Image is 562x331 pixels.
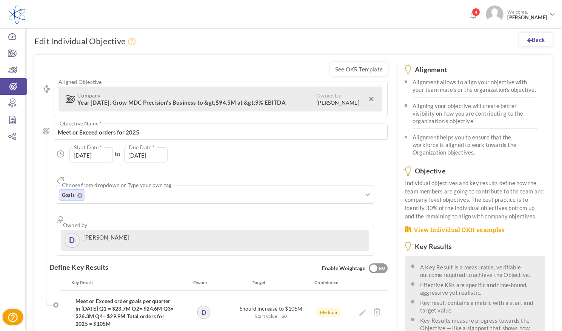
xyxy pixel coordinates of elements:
h3: Key Results [405,243,545,251]
p: Start Value = $0 [232,312,310,320]
label: [PERSON_NAME] [83,234,129,241]
h4: Meet or Exceed order goals per quarter in [DATE] Q1 = $23.7M Q2= $24.6M Q3= $26.3M Q4= $29.9M Tot... [75,297,174,328]
li: Alignment allows to align your objective with your team mate’s or the organization’s objective. [413,77,537,97]
div: Target [216,279,295,286]
h3: Objective [405,167,545,175]
a: Back [519,33,553,46]
div: Key Result [66,279,193,286]
span: to [115,150,120,158]
span: 4 [472,8,480,16]
i: Aligned Objective [41,85,50,93]
li: Alignment helps you to ensure that the workforce is aligned to work towards the Organization obje... [413,129,537,160]
span: Welcome, [503,5,549,24]
span: Year [DATE]: Grow MDC Precision's Business to &gt;$94.5M at &gt;9% EBITDA [77,99,286,106]
a: Notifications [467,10,479,22]
i: Duration [56,149,66,159]
p: Individual objectives and key results define how the team members are going to contribute to the ... [405,179,545,220]
span: [PERSON_NAME] [507,15,547,20]
li: Goals [59,189,85,201]
img: Logo [9,5,25,24]
div: Confidence [295,279,346,286]
span: Company [77,93,316,98]
a: Photo Welcome,[PERSON_NAME] [483,2,558,25]
img: Photo [486,5,503,23]
b: [PERSON_NAME] [316,99,369,106]
h3: Alignment [405,66,545,74]
li: Key result contains a metric with a start and target value. [420,297,539,314]
li: Effective KRs are specific and time-bound, aggressive yet realistic. [420,280,539,296]
a: See OKR Template [330,62,388,76]
div: NO [376,265,388,272]
span: Enable Weightage [322,263,388,274]
i: Tags [56,176,66,186]
textarea: Meet or Exceed orders for 2025 [54,124,388,139]
span: Medium [316,308,340,317]
i: Owner [56,215,66,225]
a: D [198,306,209,318]
label: Define Key Results [49,263,109,271]
li: A Key Result is a measurable, verifiable outcome required to achieve the Objective. [420,262,539,278]
h1: Edit Individual Objective [34,36,138,47]
li: Aligning your objective will create better visibility on how you are contributing to the organiza... [413,97,537,129]
a: D [65,234,79,247]
label: Owned by [316,92,369,106]
label: Should increase to $105M [240,305,303,312]
div: Owner [193,279,216,286]
i: Objective Name * [43,127,50,135]
a: View Individual OKR examples [405,226,505,234]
